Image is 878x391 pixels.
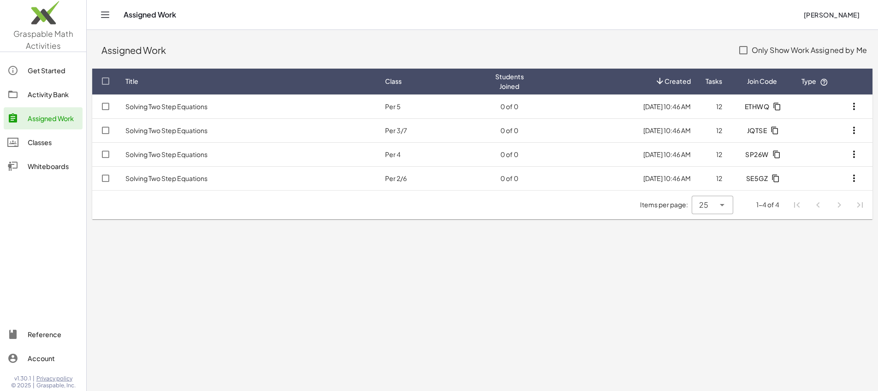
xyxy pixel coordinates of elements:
[14,375,31,382] span: v1.30.1
[125,150,208,158] a: Solving Two Step Equations
[745,150,769,158] span: SP26W
[125,102,208,111] a: Solving Two Step Equations
[378,94,488,118] td: Per 5
[4,131,83,153] a: Classes
[752,39,867,61] label: Only Show Work Assigned by Me
[531,166,698,190] td: [DATE] 10:46 AM
[796,6,867,23] button: [PERSON_NAME]
[699,199,708,210] span: 25
[803,11,860,19] span: [PERSON_NAME]
[698,94,730,118] td: 12
[488,118,531,142] td: 0 of 0
[640,200,692,210] span: Items per page:
[706,76,722,86] span: Tasks
[28,89,79,100] div: Activity Bank
[746,174,768,182] span: SE5GZ
[125,174,208,182] a: Solving Two Step Equations
[28,137,79,148] div: Classes
[747,126,767,134] span: JQTSE
[744,102,769,111] span: ETHWQ
[488,94,531,118] td: 0 of 0
[737,98,787,115] button: ETHWQ
[4,59,83,82] a: Get Started
[4,107,83,129] a: Assigned Work
[698,166,730,190] td: 12
[747,76,777,86] span: Join Code
[33,375,35,382] span: |
[531,94,698,118] td: [DATE] 10:46 AM
[488,166,531,190] td: 0 of 0
[33,382,35,389] span: |
[13,29,73,51] span: Graspable Math Activities
[378,166,488,190] td: Per 2/6
[125,76,138,86] span: Title
[11,382,31,389] span: © 2025
[698,118,730,142] td: 12
[531,142,698,166] td: [DATE] 10:46 AM
[36,375,76,382] a: Privacy policy
[385,76,402,86] span: Class
[698,142,730,166] td: 12
[738,170,785,187] button: SE5GZ
[28,329,79,340] div: Reference
[739,122,784,139] button: JQTSE
[4,323,83,345] a: Reference
[28,65,79,76] div: Get Started
[125,126,208,134] a: Solving Two Step Equations
[28,161,79,172] div: Whiteboards
[495,72,524,91] span: Students Joined
[28,113,79,124] div: Assigned Work
[4,347,83,369] a: Account
[36,382,76,389] span: Graspable, Inc.
[378,142,488,166] td: Per 4
[531,118,698,142] td: [DATE] 10:46 AM
[801,77,828,85] span: Type
[664,76,691,86] span: Created
[378,118,488,142] td: Per 3/7
[98,7,113,22] button: Toggle navigation
[4,83,83,105] a: Activity Bank
[756,200,779,210] div: 1-4 of 4
[28,353,79,364] div: Account
[787,194,871,216] nav: Pagination Navigation
[738,146,786,163] button: SP26W
[4,155,83,177] a: Whiteboards
[488,142,531,166] td: 0 of 0
[101,44,730,57] div: Assigned Work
